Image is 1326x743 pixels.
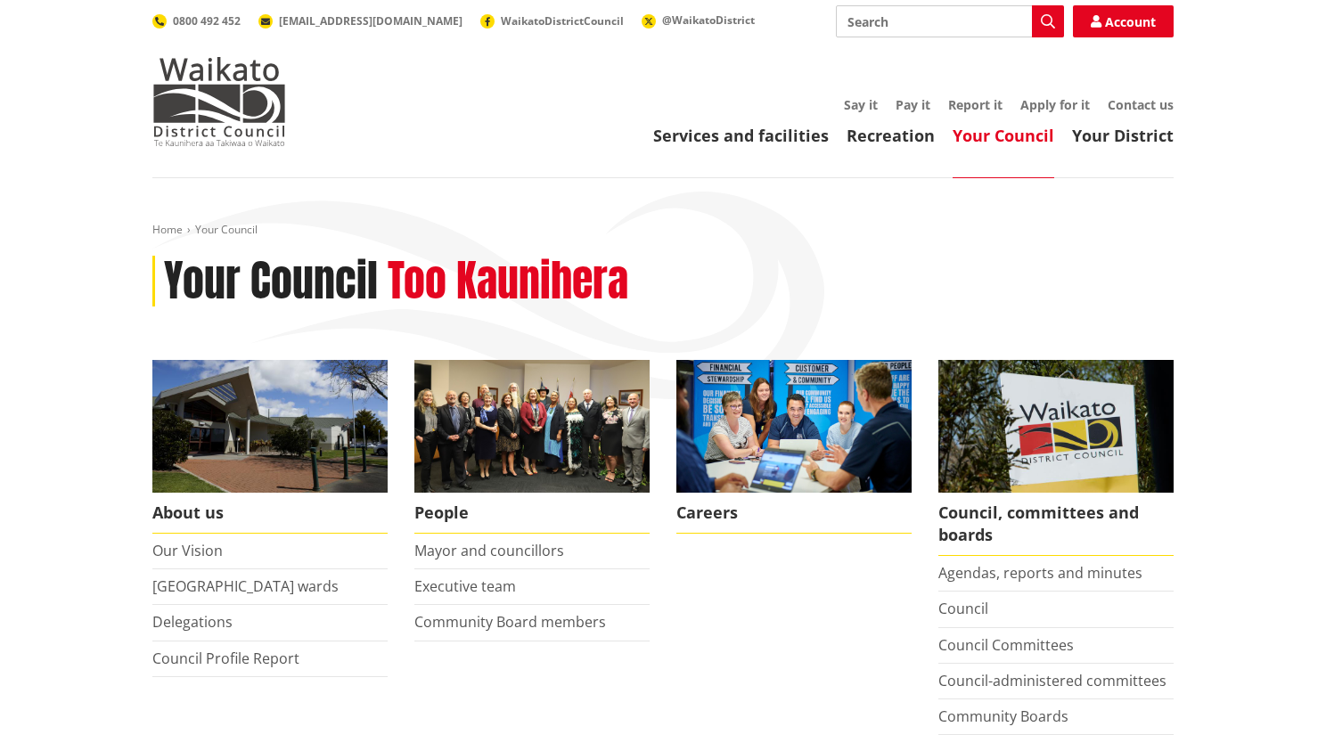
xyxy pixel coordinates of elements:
span: Council, committees and boards [938,493,1174,556]
img: Waikato District Council - Te Kaunihera aa Takiwaa o Waikato [152,57,286,146]
span: Your Council [195,222,258,237]
span: @WaikatoDistrict [662,12,755,28]
a: [EMAIL_ADDRESS][DOMAIN_NAME] [258,13,462,29]
a: Community Board members [414,612,606,632]
input: Search input [836,5,1064,37]
a: Council [938,599,988,618]
a: WaikatoDistrictCouncil [480,13,624,29]
a: [GEOGRAPHIC_DATA] wards [152,576,339,596]
a: Executive team [414,576,516,596]
a: Pay it [896,96,930,113]
a: Home [152,222,183,237]
a: Community Boards [938,706,1068,726]
span: 0800 492 452 [173,13,241,29]
a: Delegations [152,612,233,632]
a: 0800 492 452 [152,13,241,29]
a: Recreation [847,125,935,146]
a: WDC Building 0015 About us [152,360,388,534]
img: 2022 Council [414,360,650,493]
img: WDC Building 0015 [152,360,388,493]
a: Mayor and councillors [414,541,564,560]
a: Council Profile Report [152,649,299,668]
span: [EMAIL_ADDRESS][DOMAIN_NAME] [279,13,462,29]
a: Careers [676,360,912,534]
img: Waikato-District-Council-sign [938,360,1174,493]
a: Apply for it [1020,96,1090,113]
a: Waikato-District-Council-sign Council, committees and boards [938,360,1174,556]
a: @WaikatoDistrict [642,12,755,28]
img: Office staff in meeting - Career page [676,360,912,493]
span: WaikatoDistrictCouncil [501,13,624,29]
span: About us [152,493,388,534]
a: 2022 Council People [414,360,650,534]
h1: Your Council [164,256,378,307]
a: Contact us [1108,96,1174,113]
a: Report it [948,96,1003,113]
nav: breadcrumb [152,223,1174,238]
a: Agendas, reports and minutes [938,563,1142,583]
h2: Too Kaunihera [388,256,628,307]
a: Our Vision [152,541,223,560]
a: Council Committees [938,635,1074,655]
span: Careers [676,493,912,534]
a: Services and facilities [653,125,829,146]
a: Council-administered committees [938,671,1166,690]
a: Say it [844,96,878,113]
a: Your Council [953,125,1054,146]
a: Account [1073,5,1174,37]
a: Your District [1072,125,1174,146]
span: People [414,493,650,534]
